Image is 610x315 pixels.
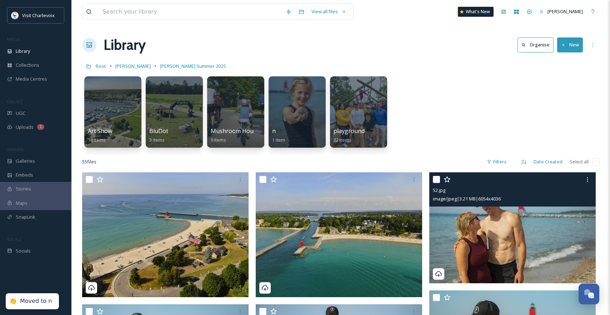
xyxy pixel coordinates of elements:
[16,48,30,55] span: Library
[96,63,106,69] span: Root
[211,137,226,143] span: 9 items
[115,63,151,69] span: [PERSON_NAME]
[334,137,351,143] span: 22 items
[7,37,20,42] span: MEDIA
[16,200,27,207] span: Maps
[517,37,557,52] a: Organise
[160,63,226,69] span: [PERSON_NAME] Summer 2025
[99,4,282,20] input: Search your library
[88,128,112,143] a: Art Show18 items
[256,172,422,297] img: 60.jpg
[211,127,262,135] span: Mushroom Houses
[16,62,39,68] span: Collections
[272,137,285,143] span: 1 item
[82,158,96,165] span: 55 file s
[517,37,554,52] button: Organise
[16,158,35,164] span: Galleries
[579,284,599,304] button: Open Chat
[16,214,35,220] span: SnapLink
[88,137,106,143] span: 18 items
[16,172,33,178] span: Embeds
[22,12,55,19] span: Visit Charlevoix
[530,155,566,169] div: Date Created
[211,128,262,143] a: Mushroom Houses9 items
[272,128,285,143] a: n1 item
[272,127,276,135] span: n
[458,7,494,17] a: What's New
[104,34,146,56] a: Library
[20,298,52,305] div: Moved to n
[96,62,106,70] a: Root
[9,298,16,305] div: 👏
[16,248,31,254] span: Socials
[16,76,47,82] span: Media Centres
[308,5,350,19] a: View all files
[429,172,596,283] img: 52.jpg
[433,187,445,193] span: 52.jpg
[115,62,151,70] a: [PERSON_NAME]
[7,147,24,152] span: WIDGETS
[149,137,165,143] span: 3 items
[160,62,226,70] a: [PERSON_NAME] Summer 2025
[16,124,34,131] span: Uploads
[7,99,22,104] span: COLLECT
[37,124,44,130] div: 1
[433,195,501,202] span: image/jpeg | 3.21 MB | 6054 x 4036
[334,127,365,135] span: playground
[334,128,365,143] a: playground22 items
[557,37,583,52] button: New
[7,237,21,242] span: SOCIALS
[88,127,112,135] span: Art Show
[149,127,168,135] span: BluDot
[11,12,19,19] img: Visit-Charlevoix_Logo.jpg
[536,5,586,19] a: [PERSON_NAME]
[547,8,583,15] span: [PERSON_NAME]
[149,128,168,143] a: BluDot3 items
[570,158,589,165] span: Select all
[16,110,25,117] span: UGC
[483,155,510,169] div: Filters
[82,172,249,297] img: 59.jpg
[16,186,31,192] span: Stories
